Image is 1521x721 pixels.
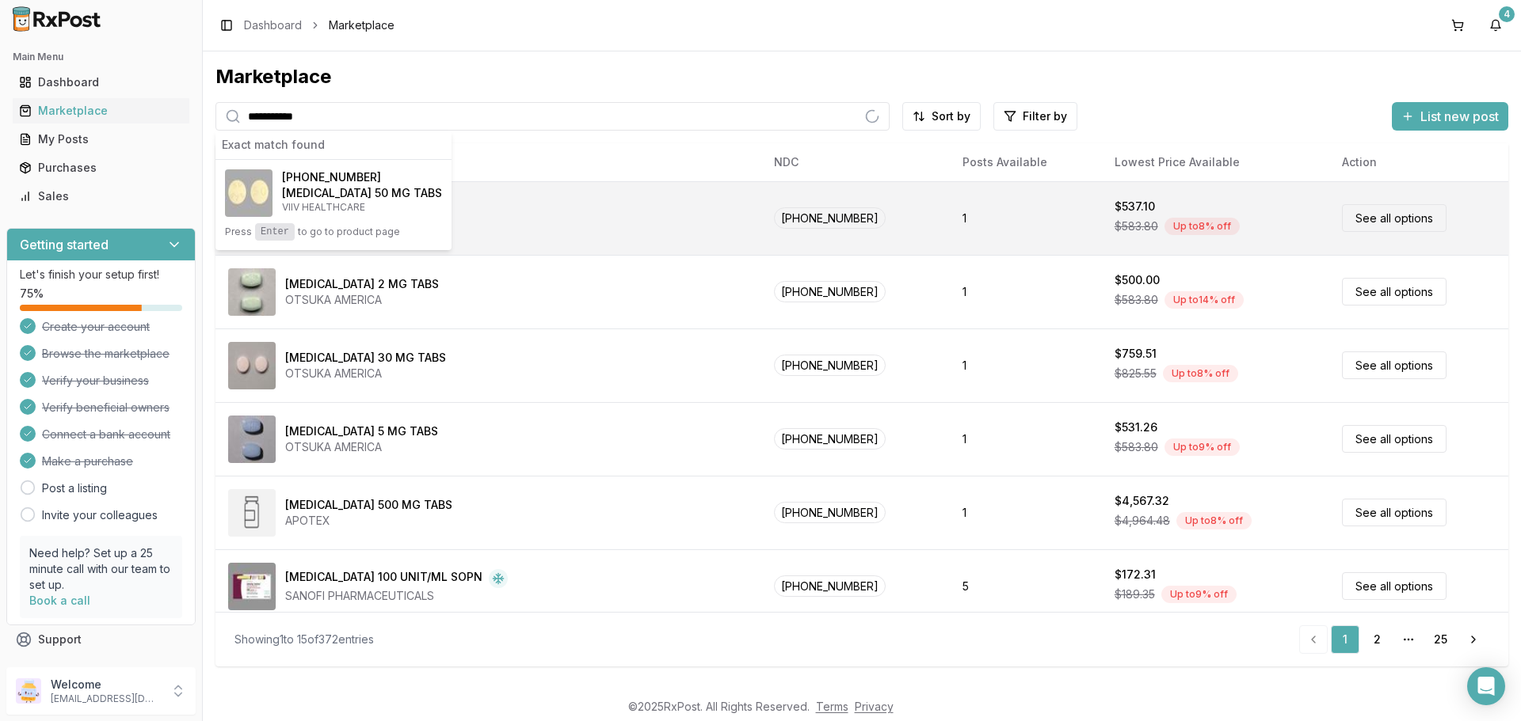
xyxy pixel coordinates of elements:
[1392,102,1508,131] button: List new post
[51,677,161,693] p: Welcome
[19,131,183,147] div: My Posts
[234,632,374,647] div: Showing 1 to 15 of 372 entries
[282,201,442,214] p: VIIV HEALTHCARE
[774,502,886,523] span: [PHONE_NUMBER]
[285,366,446,381] div: OTSUKA AMERICA
[1342,425,1447,453] a: See all options
[42,373,149,389] span: Verify your business
[20,286,44,302] span: 75 %
[1115,493,1169,509] div: $4,567.32
[1115,272,1160,288] div: $500.00
[13,68,189,97] a: Dashboard
[950,549,1101,623] td: 5
[1329,143,1508,181] th: Action
[6,155,196,180] button: Purchases
[6,98,196,123] button: Marketplace
[774,281,886,302] span: [PHONE_NUMBER]
[13,182,189,211] a: Sales
[51,693,161,705] p: [EMAIL_ADDRESS][DOMAIN_NAME]
[1115,513,1170,529] span: $4,964.48
[932,108,970,124] span: Sort by
[42,400,170,416] span: Verify beneficial owners
[255,223,295,241] kbd: Enter
[29,545,173,593] p: Need help? Set up a 25 minute call with our team to set up.
[1165,291,1244,309] div: Up to 14 % off
[1023,108,1067,124] span: Filter by
[215,143,761,181] th: Drug Name
[950,181,1101,255] td: 1
[1115,292,1158,308] span: $583.80
[1165,218,1240,235] div: Up to 8 % off
[1115,366,1157,381] span: $825.55
[244,17,302,33] a: Dashboard
[1467,667,1505,705] div: Open Intercom Messenger
[1163,365,1238,382] div: Up to 8 % off
[1458,625,1489,654] a: Go to next page
[6,654,196,682] button: Feedback
[774,355,886,376] span: [PHONE_NUMBER]
[950,255,1101,328] td: 1
[19,74,183,90] div: Dashboard
[225,169,273,217] img: Tivicay 50 MG TABS
[285,588,508,604] div: SANOFI PHARMACEUTICALS
[282,185,442,201] h4: [MEDICAL_DATA] 50 MG TABS
[6,184,196,209] button: Sales
[285,439,438,455] div: OTSUKA AMERICA
[42,480,107,496] a: Post a listing
[228,416,276,463] img: Abilify 5 MG TABS
[1392,110,1508,126] a: List new post
[13,97,189,125] a: Marketplace
[761,143,950,181] th: NDC
[285,497,452,513] div: [MEDICAL_DATA] 500 MG TABS
[13,154,189,182] a: Purchases
[16,678,41,704] img: User avatar
[1363,625,1391,654] a: 2
[1115,346,1157,362] div: $759.51
[244,17,395,33] nav: breadcrumb
[902,102,981,131] button: Sort by
[1115,567,1156,582] div: $172.31
[285,350,446,366] div: [MEDICAL_DATA] 30 MG TABS
[1426,625,1454,654] a: 25
[950,328,1101,402] td: 1
[20,267,182,283] p: Let's finish your setup first!
[282,169,381,185] span: [PHONE_NUMBER]
[285,423,438,439] div: [MEDICAL_DATA] 5 MG TABS
[228,342,276,389] img: Abilify 30 MG TABS
[1115,439,1158,455] span: $583.80
[42,346,170,362] span: Browse the marketplace
[774,428,886,450] span: [PHONE_NUMBER]
[19,103,183,119] div: Marketplace
[6,6,108,32] img: RxPost Logo
[1420,107,1499,126] span: List new post
[1342,278,1447,305] a: See all options
[950,476,1101,549] td: 1
[1115,419,1157,435] div: $531.26
[1161,586,1237,603] div: Up to 9 % off
[1102,143,1330,181] th: Lowest Price Available
[1115,199,1155,214] div: $537.10
[29,594,90,607] a: Book a call
[1342,572,1447,600] a: See all options
[20,235,109,254] h3: Getting started
[228,268,276,316] img: Abilify 2 MG TABS
[225,226,252,238] span: Press
[42,319,150,335] span: Create your account
[42,507,158,523] a: Invite your colleagues
[1483,13,1508,38] button: 4
[774,207,886,229] span: [PHONE_NUMBER]
[774,575,886,597] span: [PHONE_NUMBER]
[1342,351,1447,379] a: See all options
[228,563,276,610] img: Admelog SoloStar 100 UNIT/ML SOPN
[1342,499,1447,526] a: See all options
[215,64,1508,89] div: Marketplace
[13,51,189,63] h2: Main Menu
[1115,218,1158,234] span: $583.80
[950,143,1101,181] th: Posts Available
[298,226,400,238] span: to go to product page
[329,17,395,33] span: Marketplace
[285,276,439,292] div: [MEDICAL_DATA] 2 MG TABS
[1299,625,1489,654] nav: pagination
[6,127,196,152] button: My Posts
[6,70,196,95] button: Dashboard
